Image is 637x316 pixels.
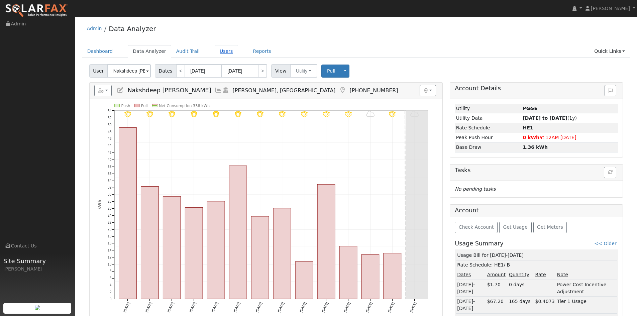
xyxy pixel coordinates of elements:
[109,283,111,287] text: 4
[211,302,218,313] text: [DATE]
[3,266,72,273] div: [PERSON_NAME]
[456,260,617,270] td: Rate Schedule: HE1
[109,270,111,273] text: 8
[191,111,197,117] i: 9/21 - Clear
[535,298,554,305] div: $0.4073
[509,272,529,277] u: Quantity
[215,87,222,94] a: Multi-Series Graph
[222,87,229,94] a: Login As (last Never)
[321,65,341,78] button: Pull
[279,111,286,117] i: 9/25 - Clear
[107,64,151,78] input: Select a User
[605,85,616,96] button: Issue History
[301,111,308,117] i: 9/26 - Clear
[229,166,247,299] rect: onclick=""
[365,302,373,313] text: [DATE]
[122,302,130,313] text: [DATE]
[189,302,196,313] text: [DATE]
[317,185,335,299] rect: onclick=""
[171,45,205,58] a: Audit Trail
[108,214,112,217] text: 24
[89,64,108,78] span: User
[455,123,522,133] td: Rate Schedule
[487,272,506,277] u: Amount
[108,123,112,127] text: 50
[109,297,111,301] text: 0
[557,272,568,277] u: Note
[108,200,112,203] text: 28
[117,87,124,94] a: Edit User (38191)
[97,200,102,210] text: kWh
[108,186,112,190] text: 32
[108,228,112,231] text: 20
[169,111,175,117] i: 9/20 - Clear
[523,115,567,121] strong: [DATE] to [DATE]
[233,87,336,94] span: [PERSON_NAME], [GEOGRAPHIC_DATA]
[455,240,503,247] h5: Usage Summary
[109,277,111,280] text: 6
[257,111,263,117] i: 9/24 - Clear
[124,111,131,117] i: 9/18 - Clear
[127,87,211,94] span: Nakshdeep [PERSON_NAME]
[455,186,496,192] i: No pending tasks
[109,290,111,294] text: 2
[345,111,351,117] i: 9/28 - Clear
[119,128,136,299] rect: onclick=""
[108,151,112,154] text: 42
[87,26,102,31] a: Admin
[384,253,401,299] rect: onclick=""
[350,87,398,94] span: [PHONE_NUMBER]
[387,302,395,313] text: [DATE]
[273,208,291,299] rect: onclick=""
[128,45,171,58] a: Data Analyzer
[509,298,533,305] div: 165 days
[108,221,112,224] text: 22
[141,103,147,108] text: Pull
[509,281,533,288] div: 0 days
[523,115,577,121] span: (1y)
[523,135,539,140] strong: 0 kWh
[248,45,276,58] a: Reports
[455,142,522,152] td: Base Draw
[459,224,494,230] span: Check Account
[176,64,185,78] a: <
[108,248,112,252] text: 14
[594,241,616,246] a: << Older
[251,216,269,299] rect: onclick=""
[82,45,118,58] a: Dashboard
[3,256,72,266] span: Site Summary
[155,64,176,78] span: Dates
[503,224,528,230] span: Get Usage
[522,133,618,142] td: at 12AM [DATE]
[591,6,630,11] span: [PERSON_NAME]
[108,235,112,238] text: 18
[215,45,238,58] a: Users
[299,302,307,313] text: [DATE]
[556,297,617,313] td: Tier 1 Usage
[323,111,330,117] i: 9/27 - Clear
[455,167,618,174] h5: Tasks
[271,64,290,78] span: View
[108,179,112,183] text: 34
[321,302,329,313] text: [DATE]
[343,302,351,313] text: [DATE]
[533,222,567,233] button: Get Meters
[108,241,112,245] text: 16
[141,187,158,299] rect: onclick=""
[108,116,112,120] text: 52
[207,201,225,299] rect: onclick=""
[121,103,130,108] text: Push
[255,302,262,313] text: [DATE]
[108,165,112,169] text: 38
[108,130,112,134] text: 48
[486,280,508,297] td: $1.70
[409,302,417,313] text: [DATE]
[108,255,112,259] text: 12
[295,261,313,299] rect: onclick=""
[233,302,240,313] text: [DATE]
[455,133,522,142] td: Peak Push Hour
[455,222,498,233] button: Check Account
[389,111,396,117] i: 9/30 - MostlyClear
[499,222,532,233] button: Get Usage
[163,196,181,299] rect: onclick=""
